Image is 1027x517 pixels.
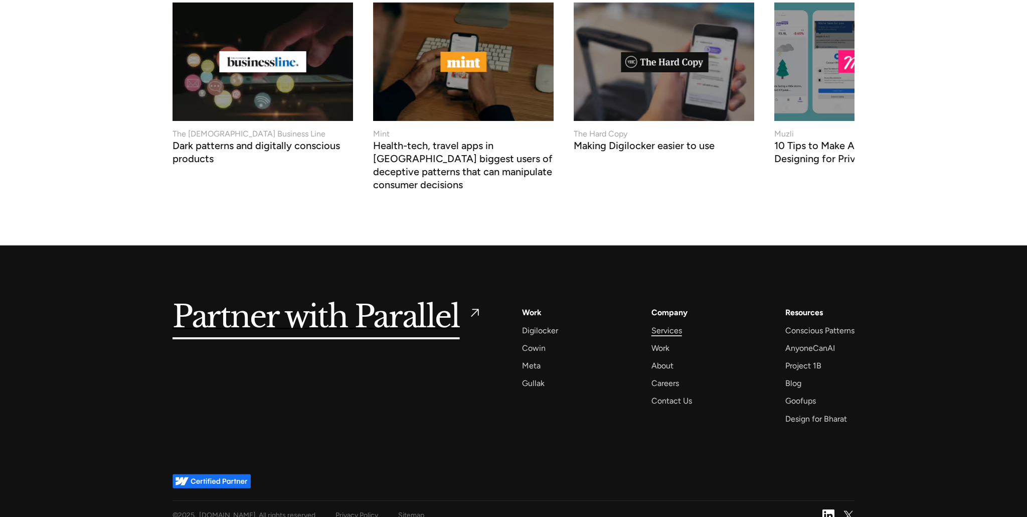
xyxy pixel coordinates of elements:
div: Muzli [774,128,794,140]
a: The Hard CopyMaking Digilocker easier to use [574,3,754,150]
div: Mint [373,128,390,140]
a: The [DEMOGRAPHIC_DATA] Business LineDark patterns and digitally conscious products [173,3,353,163]
a: Services [651,324,682,337]
a: Meta [522,359,541,372]
a: Design for Bharat [785,412,847,426]
a: Gullak [522,376,545,390]
div: The [DEMOGRAPHIC_DATA] Business Line [173,128,325,140]
a: Contact Us [651,394,692,408]
a: Blog [785,376,801,390]
div: The Hard Copy [574,128,627,140]
h3: Health-tech, travel apps in [GEOGRAPHIC_DATA] biggest users of deceptive patterns that can manipu... [373,142,554,191]
a: About [651,359,673,372]
a: Project 1B [785,359,821,372]
a: MintHealth-tech, travel apps in [GEOGRAPHIC_DATA] biggest users of deceptive patterns that can ma... [373,3,554,189]
h5: Partner with Parallel [173,306,460,329]
a: Work [522,306,542,319]
a: Careers [651,376,679,390]
h3: Making Digilocker easier to use [574,142,715,152]
h3: 10 Tips to Make Apps More Human by Designing for Privacy [774,142,955,165]
a: Work [651,341,669,355]
a: Digilocker [522,324,558,337]
a: Conscious Patterns [785,324,854,337]
div: Resources [785,306,823,319]
a: AnyoneCanAI [785,341,835,355]
a: Cowin [522,341,546,355]
h3: Dark patterns and digitally conscious products [173,142,353,165]
a: Partner with Parallel [173,306,482,329]
a: Goofups [785,394,816,408]
a: Company [651,306,688,319]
